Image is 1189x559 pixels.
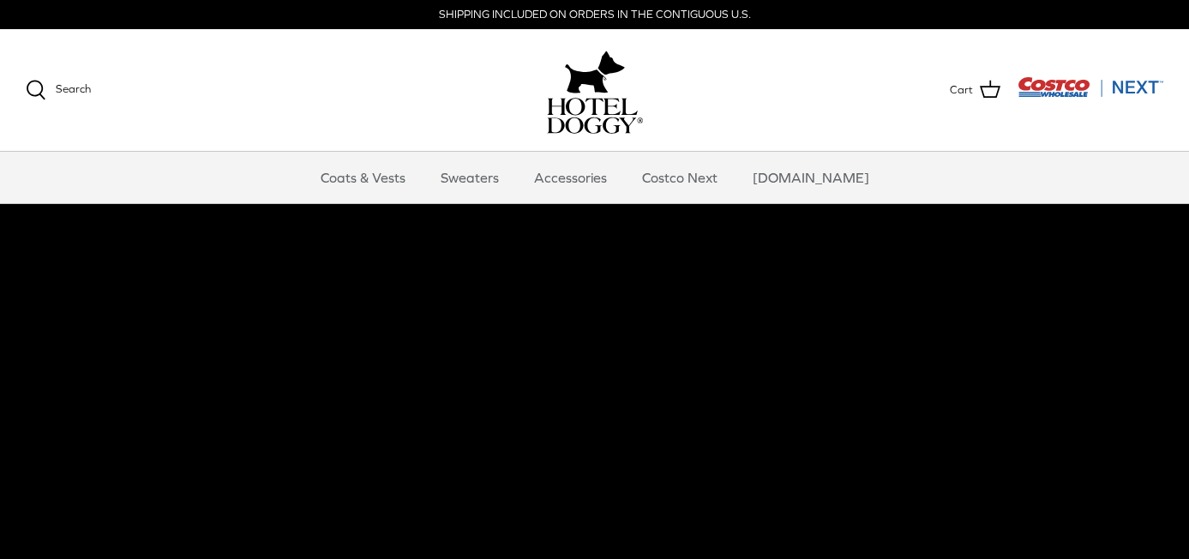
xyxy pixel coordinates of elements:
a: Visit Costco Next [1018,87,1163,100]
img: hoteldoggy.com [565,46,625,98]
img: Costco Next [1018,76,1163,98]
img: hoteldoggycom [547,98,643,134]
a: [DOMAIN_NAME] [737,152,885,203]
a: Accessories [519,152,622,203]
a: Search [26,80,91,100]
a: Cart [950,79,1000,101]
span: Cart [950,81,973,99]
a: hoteldoggy.com hoteldoggycom [547,46,643,134]
a: Costco Next [627,152,733,203]
a: Coats & Vests [305,152,421,203]
span: Search [56,82,91,95]
a: Sweaters [425,152,514,203]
